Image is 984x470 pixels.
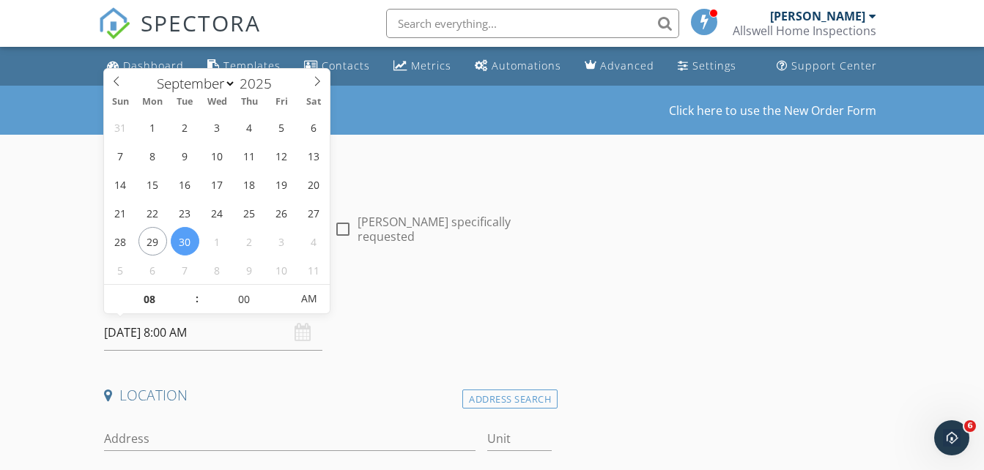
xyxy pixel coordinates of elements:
span: September 21, 2025 [106,198,135,227]
span: September 12, 2025 [267,141,296,170]
span: October 6, 2025 [138,255,167,284]
span: October 5, 2025 [106,255,135,284]
div: Advanced [600,59,654,72]
span: October 9, 2025 [235,255,264,284]
span: October 2, 2025 [235,227,264,255]
span: October 11, 2025 [300,255,328,284]
a: Contacts [298,53,376,80]
span: September 22, 2025 [138,198,167,227]
span: October 10, 2025 [267,255,296,284]
span: Thu [233,97,265,107]
span: October 3, 2025 [267,227,296,255]
span: September 15, 2025 [138,170,167,198]
span: September 8, 2025 [138,141,167,170]
a: Advanced [579,53,660,80]
span: August 31, 2025 [106,113,135,141]
span: September 6, 2025 [300,113,328,141]
div: Support Center [791,59,877,72]
a: Click here to use the New Order Form [669,105,876,116]
div: Dashboard [123,59,184,72]
div: Address Search [462,389,558,409]
span: September 28, 2025 [106,227,135,255]
span: October 4, 2025 [300,227,328,255]
a: Templates [201,53,286,80]
span: September 20, 2025 [300,170,328,198]
span: Sun [104,97,136,107]
a: Automations (Basic) [469,53,567,80]
a: Support Center [771,53,883,80]
h4: Location [104,386,552,405]
span: October 1, 2025 [203,227,232,255]
span: September 10, 2025 [203,141,232,170]
div: Allswell Home Inspections [733,23,876,38]
div: Metrics [411,59,451,72]
div: Contacts [322,59,370,72]
span: : [194,284,199,313]
span: September 16, 2025 [171,170,199,198]
span: September 19, 2025 [267,170,296,198]
span: September 3, 2025 [203,113,232,141]
img: The Best Home Inspection Software - Spectora [98,7,130,40]
input: Select date [104,315,322,351]
a: Dashboard [101,53,190,80]
iframe: Intercom live chat [934,420,969,455]
span: Wed [201,97,233,107]
span: Click to toggle [289,284,330,313]
label: [PERSON_NAME] specifically requested [358,215,552,244]
span: September 5, 2025 [267,113,296,141]
span: September 27, 2025 [300,198,328,227]
span: September 1, 2025 [138,113,167,141]
span: September 14, 2025 [106,170,135,198]
a: SPECTORA [98,20,261,51]
span: September 4, 2025 [235,113,264,141]
span: September 13, 2025 [300,141,328,170]
a: Settings [672,53,742,80]
span: September 7, 2025 [106,141,135,170]
span: September 29, 2025 [138,227,167,255]
span: October 8, 2025 [203,255,232,284]
span: October 7, 2025 [171,255,199,284]
div: Templates [223,59,281,72]
span: September 17, 2025 [203,170,232,198]
span: September 18, 2025 [235,170,264,198]
span: September 30, 2025 [171,227,199,255]
span: September 2, 2025 [171,113,199,141]
input: Year [236,74,284,93]
span: Fri [265,97,297,107]
span: 6 [964,420,976,432]
div: Settings [692,59,736,72]
span: Mon [136,97,169,107]
span: September 24, 2025 [203,198,232,227]
div: Automations [492,59,561,72]
span: Sat [297,97,330,107]
div: [PERSON_NAME] [770,9,865,23]
span: September 23, 2025 [171,198,199,227]
span: September 9, 2025 [171,141,199,170]
a: Metrics [388,53,457,80]
span: September 11, 2025 [235,141,264,170]
span: September 25, 2025 [235,198,264,227]
input: Search everything... [386,9,679,38]
span: September 26, 2025 [267,198,296,227]
span: Tue [169,97,201,107]
span: SPECTORA [141,7,261,38]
